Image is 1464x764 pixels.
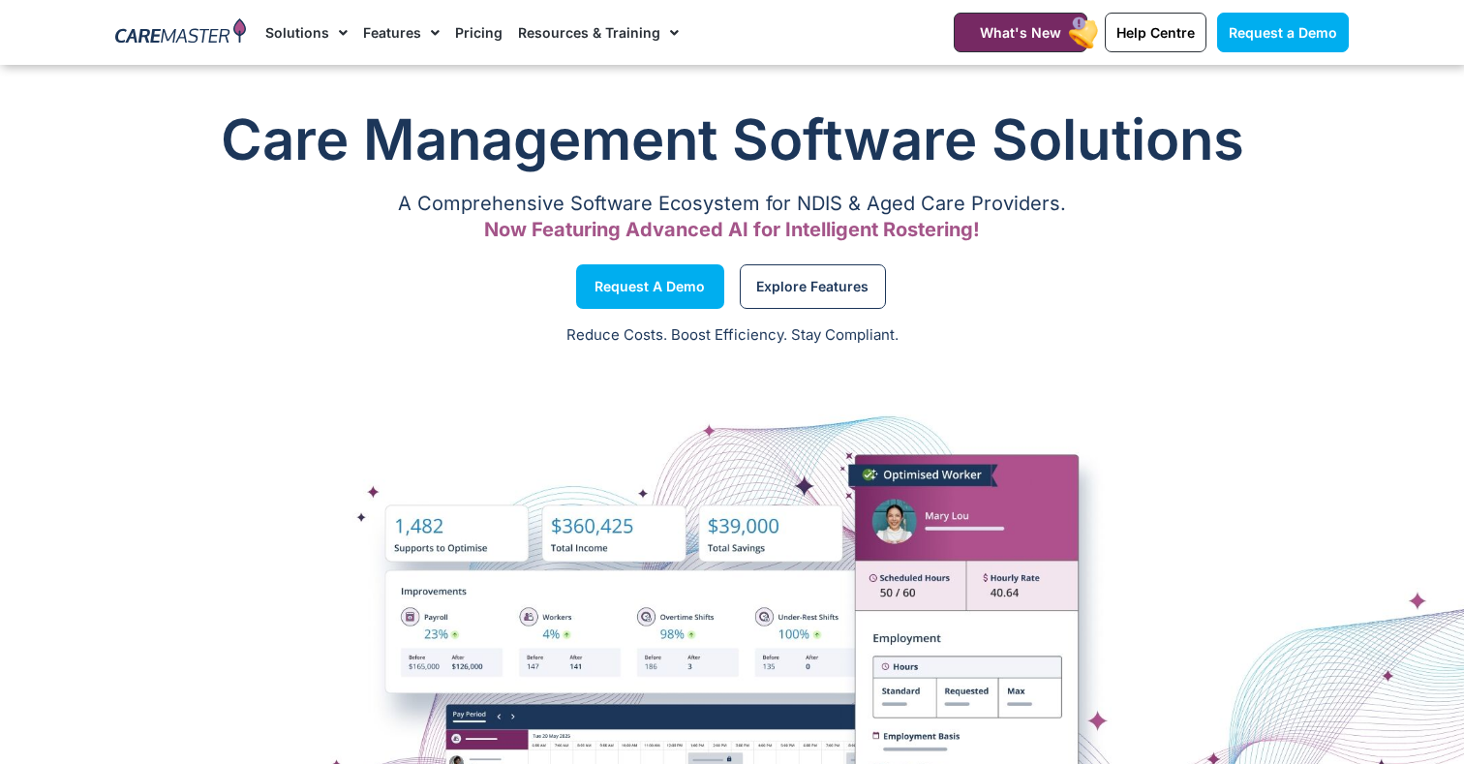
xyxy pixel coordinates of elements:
a: Request a Demo [1217,13,1349,52]
p: A Comprehensive Software Ecosystem for NDIS & Aged Care Providers. [115,198,1349,210]
h1: Care Management Software Solutions [115,101,1349,178]
span: Request a Demo [595,282,705,291]
span: Request a Demo [1229,24,1337,41]
span: Help Centre [1116,24,1195,41]
img: CareMaster Logo [115,18,246,47]
a: Request a Demo [576,264,724,309]
span: Now Featuring Advanced AI for Intelligent Rostering! [484,218,980,241]
p: Reduce Costs. Boost Efficiency. Stay Compliant. [12,324,1452,347]
a: Help Centre [1105,13,1206,52]
span: What's New [980,24,1061,41]
span: Explore Features [756,282,869,291]
a: Explore Features [740,264,886,309]
a: What's New [954,13,1087,52]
